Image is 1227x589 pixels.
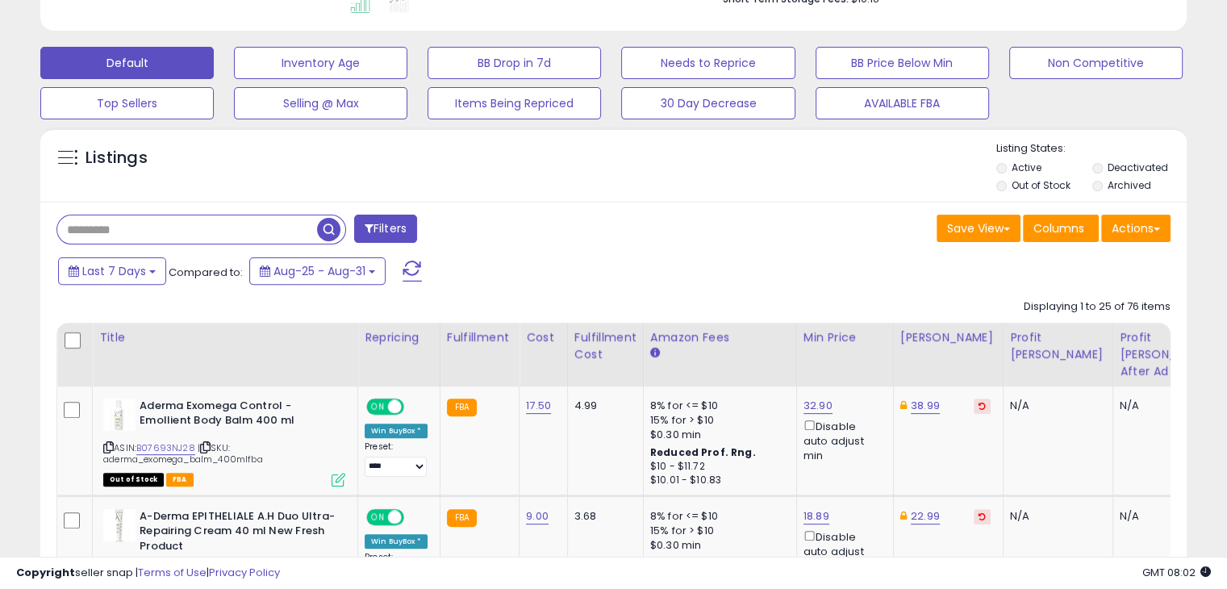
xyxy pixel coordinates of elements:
strong: Copyright [16,565,75,580]
button: Last 7 Days [58,257,166,285]
span: ON [368,399,388,413]
img: 41+0cSt-aeL._SL40_.jpg [103,509,136,541]
b: A-Derma EPITHELIALE A.H Duo Ultra-Repairing Cream 40 ml New Fresh Product [140,509,336,558]
button: Needs to Reprice [621,47,795,79]
div: N/A [1120,399,1207,413]
a: 17.50 [526,398,551,414]
div: Min Price [803,329,887,346]
button: Top Sellers [40,87,214,119]
div: N/A [1120,509,1207,524]
img: 31+igDUc+ZS._SL40_.jpg [103,399,136,431]
div: 15% for > $10 [650,524,784,538]
a: Terms of Use [138,565,207,580]
div: Disable auto adjust min [803,417,881,464]
div: 4.99 [574,399,631,413]
button: Selling @ Max [234,87,407,119]
span: OFF [402,399,428,413]
div: $0.30 min [650,428,784,442]
span: 2025-09-8 08:02 GMT [1142,565,1211,580]
span: Aug-25 - Aug-31 [273,263,365,279]
p: Listing States: [996,141,1187,157]
a: 9.00 [526,508,549,524]
a: 22.99 [911,508,940,524]
span: | SKU: aderma_exomega_balm_400mlfba [103,441,263,466]
div: seller snap | | [16,566,280,581]
button: Default [40,47,214,79]
button: AVAILABLE FBA [816,87,989,119]
span: Columns [1033,220,1084,236]
div: ASIN: [103,399,345,485]
a: 32.90 [803,398,833,414]
div: [PERSON_NAME] [900,329,996,346]
h5: Listings [86,147,148,169]
div: Cost [526,329,561,346]
label: Archived [1107,178,1150,192]
small: FBA [447,399,477,416]
button: Filters [354,215,417,243]
button: Actions [1101,215,1171,242]
a: 38.99 [911,398,940,414]
div: Preset: [365,441,428,478]
b: Aderma Exomega Control - Emollient Body Balm 400 ml [140,399,336,432]
div: Repricing [365,329,433,346]
div: Amazon Fees [650,329,790,346]
small: FBA [447,509,477,527]
div: Profit [PERSON_NAME] After Ad Spend [1120,329,1212,380]
b: Reduced Prof. Rng. [650,445,756,459]
a: B07693NJ28 [136,441,195,455]
span: ON [368,510,388,524]
div: Displaying 1 to 25 of 76 items [1024,299,1171,315]
a: 18.89 [803,508,829,524]
label: Active [1012,161,1041,174]
div: $0.30 min [650,538,784,553]
span: FBA [166,473,194,487]
button: Inventory Age [234,47,407,79]
span: Compared to: [169,265,243,280]
div: Fulfillment Cost [574,329,636,363]
label: Deactivated [1107,161,1167,174]
button: Columns [1023,215,1099,242]
button: 30 Day Decrease [621,87,795,119]
div: 8% for <= $10 [650,399,784,413]
div: 15% for > $10 [650,413,784,428]
button: Non Competitive [1009,47,1183,79]
div: 8% for <= $10 [650,509,784,524]
span: OFF [402,510,428,524]
button: Aug-25 - Aug-31 [249,257,386,285]
div: $10 - $11.72 [650,460,784,474]
a: Privacy Policy [209,565,280,580]
div: Disable auto adjust min [803,528,881,574]
div: Profit [PERSON_NAME] [1010,329,1106,363]
span: All listings that are currently out of stock and unavailable for purchase on Amazon [103,473,164,487]
button: Items Being Repriced [428,87,601,119]
div: $10.01 - $10.83 [650,474,784,487]
div: 3.68 [574,509,631,524]
div: N/A [1010,509,1100,524]
span: Last 7 Days [82,263,146,279]
button: Save View [937,215,1020,242]
div: Fulfillment [447,329,512,346]
div: Win BuyBox * [365,534,428,549]
button: BB Price Below Min [816,47,989,79]
div: Title [99,329,351,346]
div: N/A [1010,399,1100,413]
label: Out of Stock [1012,178,1070,192]
div: Win BuyBox * [365,424,428,438]
button: BB Drop in 7d [428,47,601,79]
small: Amazon Fees. [650,346,660,361]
